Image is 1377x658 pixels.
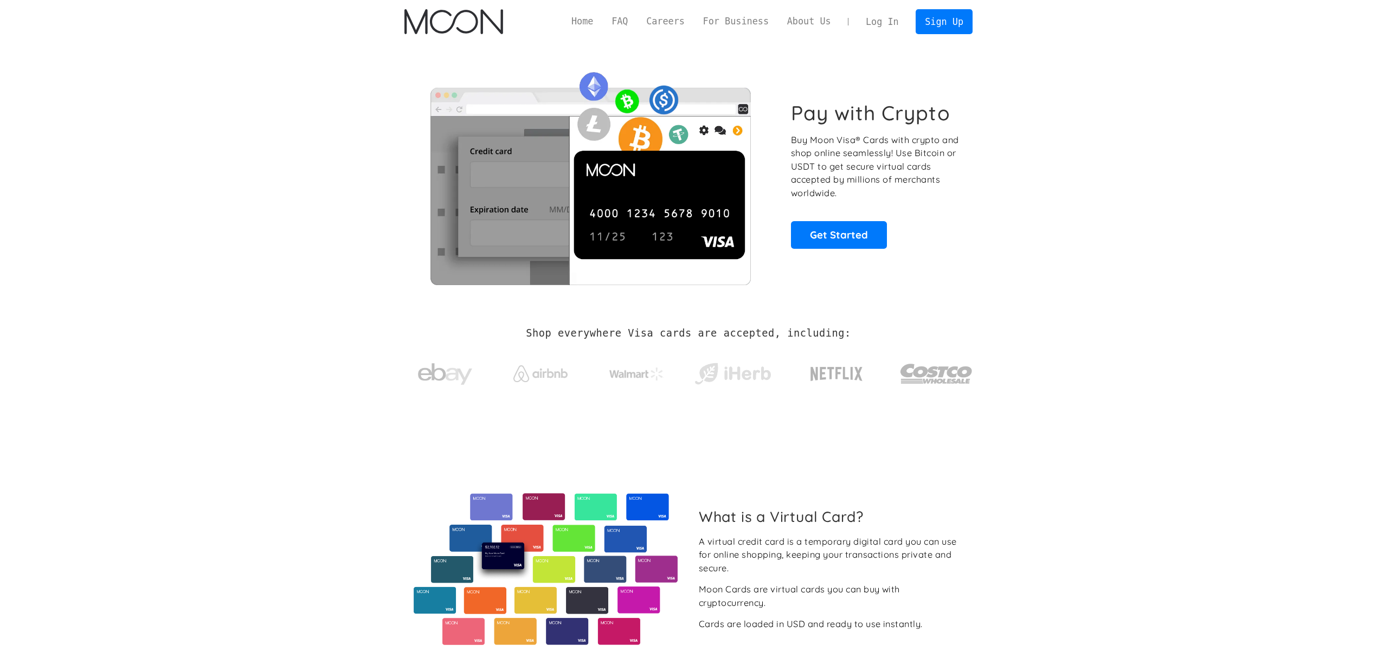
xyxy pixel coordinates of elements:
[526,327,851,339] h2: Shop everywhere Visa cards are accepted, including:
[404,346,485,397] a: ebay
[609,367,664,380] img: Walmart
[694,15,778,28] a: For Business
[404,64,776,285] img: Moon Cards let you spend your crypto anywhere Visa is accepted.
[791,101,950,125] h1: Pay with Crypto
[699,508,964,525] h2: What is a Virtual Card?
[404,9,503,34] img: Moon Logo
[692,360,773,388] img: iHerb
[900,343,973,399] a: Costco
[412,493,679,645] img: Virtual cards from Moon
[791,221,887,248] a: Get Started
[857,10,908,34] a: Log In
[699,535,964,575] div: A virtual credit card is a temporary digital card you can use for online shopping, keeping your t...
[418,357,472,391] img: ebay
[637,15,693,28] a: Careers
[404,9,503,34] a: home
[500,354,581,388] a: Airbnb
[602,15,637,28] a: FAQ
[788,350,885,393] a: Netflix
[900,353,973,394] img: Costco
[791,133,961,200] p: Buy Moon Visa® Cards with crypto and shop online seamlessly! Use Bitcoin or USDT to get secure vi...
[699,583,964,609] div: Moon Cards are virtual cards you can buy with cryptocurrency.
[699,617,923,631] div: Cards are loaded in USD and ready to use instantly.
[562,15,602,28] a: Home
[916,9,972,34] a: Sign Up
[692,349,773,393] a: iHerb
[809,360,864,388] img: Netflix
[778,15,840,28] a: About Us
[596,357,677,386] a: Walmart
[513,365,568,382] img: Airbnb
